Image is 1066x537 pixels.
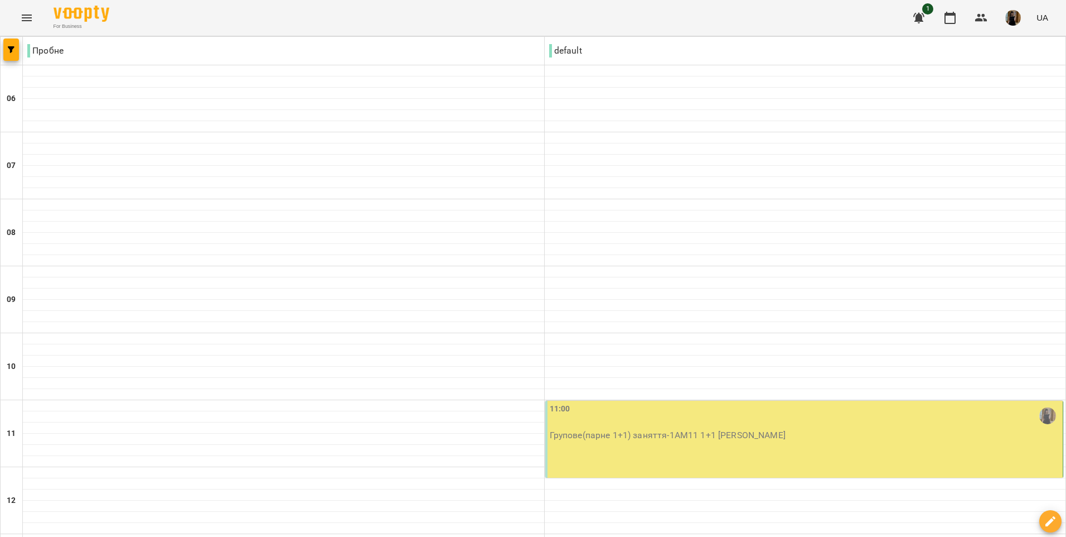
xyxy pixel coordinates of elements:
button: UA [1032,7,1053,28]
img: Островська Діана Володимирівна [1039,407,1056,424]
h6: 12 [7,495,16,507]
h6: 07 [7,160,16,172]
h6: 11 [7,428,16,440]
h6: 08 [7,227,16,239]
h6: 09 [7,294,16,306]
label: 11:00 [550,403,570,415]
span: UA [1036,12,1048,23]
p: Групове(парне 1+1) заняття - 1АМ11 1+1 [PERSON_NAME] [550,429,1061,442]
h6: 06 [7,93,16,105]
span: 1 [922,3,933,15]
p: Пробне [27,44,64,57]
img: Voopty Logo [54,6,109,22]
img: 283d04c281e4d03bc9b10f0e1c453e6b.jpg [1005,10,1021,26]
h6: 10 [7,361,16,373]
span: For Business [54,23,109,30]
button: Menu [13,4,40,31]
p: default [549,44,582,57]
